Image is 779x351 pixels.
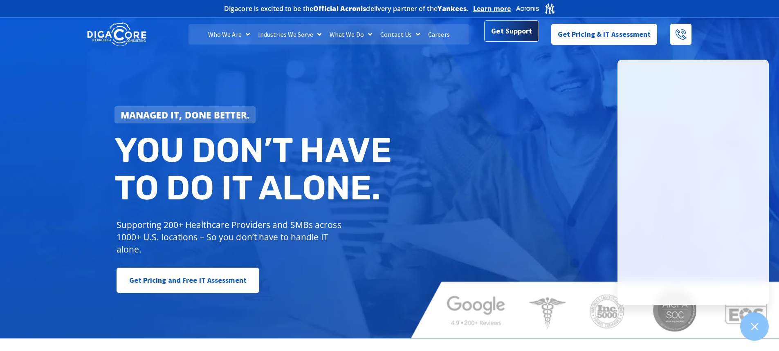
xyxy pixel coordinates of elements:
[117,268,259,293] a: Get Pricing and Free IT Assessment
[313,4,366,13] b: Official Acronis
[484,20,539,42] a: Get Support
[424,24,454,45] a: Careers
[114,106,256,123] a: Managed IT, done better.
[558,26,651,42] span: Get Pricing & IT Assessment
[121,109,250,121] strong: Managed IT, done better.
[87,22,146,47] img: DigaCore Technology Consulting
[204,24,254,45] a: Who We Are
[129,272,247,288] span: Get Pricing and Free IT Assessment
[224,5,469,12] h2: Digacore is excited to be the delivery partner of the
[617,60,769,305] iframe: Chatgenie Messenger
[551,24,658,45] a: Get Pricing & IT Assessment
[438,4,469,13] b: Yankees.
[114,132,396,206] h2: You don’t have to do IT alone.
[189,24,469,45] nav: Menu
[254,24,326,45] a: Industries We Serve
[117,219,345,255] p: Supporting 200+ Healthcare Providers and SMBs across 1000+ U.S. locations – So you don’t have to ...
[473,4,511,13] a: Learn more
[515,2,555,14] img: Acronis
[376,24,424,45] a: Contact Us
[326,24,376,45] a: What We Do
[491,23,532,39] span: Get Support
